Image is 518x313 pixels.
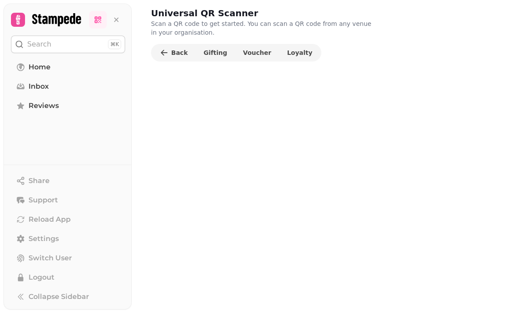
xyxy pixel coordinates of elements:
[29,62,50,72] span: Home
[29,81,49,92] span: Inbox
[29,101,59,111] span: Reviews
[11,211,125,228] button: Reload App
[11,97,125,115] a: Reviews
[153,46,195,60] button: Back
[151,7,320,19] h2: Universal QR Scanner
[11,269,125,286] button: Logout
[29,214,71,225] span: Reload App
[29,195,58,205] span: Support
[204,50,227,56] span: Gifting
[29,272,54,283] span: Logout
[11,58,125,76] a: Home
[11,172,125,190] button: Share
[280,46,320,60] button: Loyalty
[11,288,125,306] button: Collapse Sidebar
[29,234,59,244] span: Settings
[197,46,234,60] button: Gifting
[243,50,271,56] span: Voucher
[29,253,72,263] span: Switch User
[29,176,50,186] span: Share
[11,249,125,267] button: Switch User
[171,50,188,56] span: Back
[287,50,313,56] span: Loyalty
[11,191,125,209] button: Support
[151,19,376,37] p: Scan a QR code to get started. You can scan a QR code from any venue in your organisation.
[108,40,121,49] div: ⌘K
[11,36,125,53] button: Search⌘K
[11,78,125,95] a: Inbox
[11,230,125,248] a: Settings
[27,39,51,50] p: Search
[29,291,89,302] span: Collapse Sidebar
[236,46,278,60] button: Voucher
